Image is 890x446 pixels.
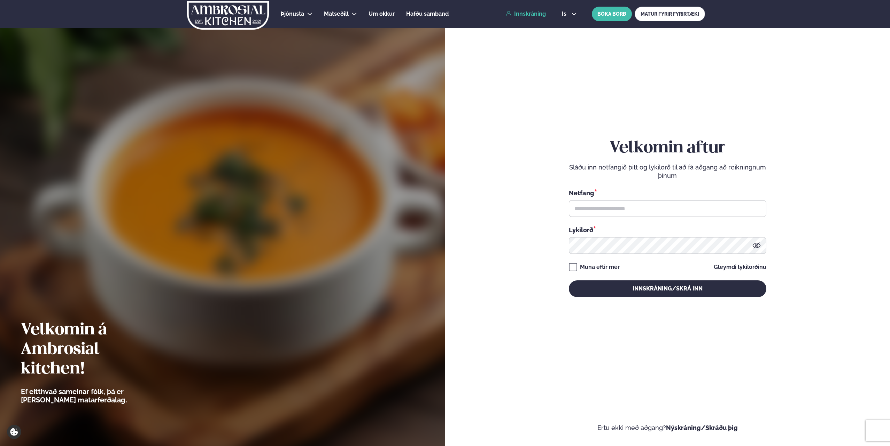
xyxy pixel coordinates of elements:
[569,138,766,158] h2: Velkomin aftur
[506,11,546,17] a: Innskráning
[406,10,449,17] span: Hafðu samband
[281,10,304,17] span: Þjónusta
[569,225,766,234] div: Lykilorð
[556,11,582,17] button: is
[369,10,395,17] span: Um okkur
[666,424,738,431] a: Nýskráning/Skráðu þig
[635,7,705,21] a: MATUR FYRIR FYRIRTÆKI
[592,7,632,21] button: BÓKA BORÐ
[714,264,766,270] a: Gleymdi lykilorðinu
[406,10,449,18] a: Hafðu samband
[21,387,165,404] p: Ef eitthvað sameinar fólk, þá er [PERSON_NAME] matarferðalag.
[281,10,304,18] a: Þjónusta
[369,10,395,18] a: Um okkur
[569,163,766,180] p: Sláðu inn netfangið þitt og lykilorð til að fá aðgang að reikningnum þínum
[324,10,349,17] span: Matseðill
[7,425,21,439] a: Cookie settings
[569,280,766,297] button: Innskráning/Skrá inn
[466,424,869,432] p: Ertu ekki með aðgang?
[186,1,270,30] img: logo
[562,11,568,17] span: is
[324,10,349,18] a: Matseðill
[569,188,766,197] div: Netfang
[21,320,165,379] h2: Velkomin á Ambrosial kitchen!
